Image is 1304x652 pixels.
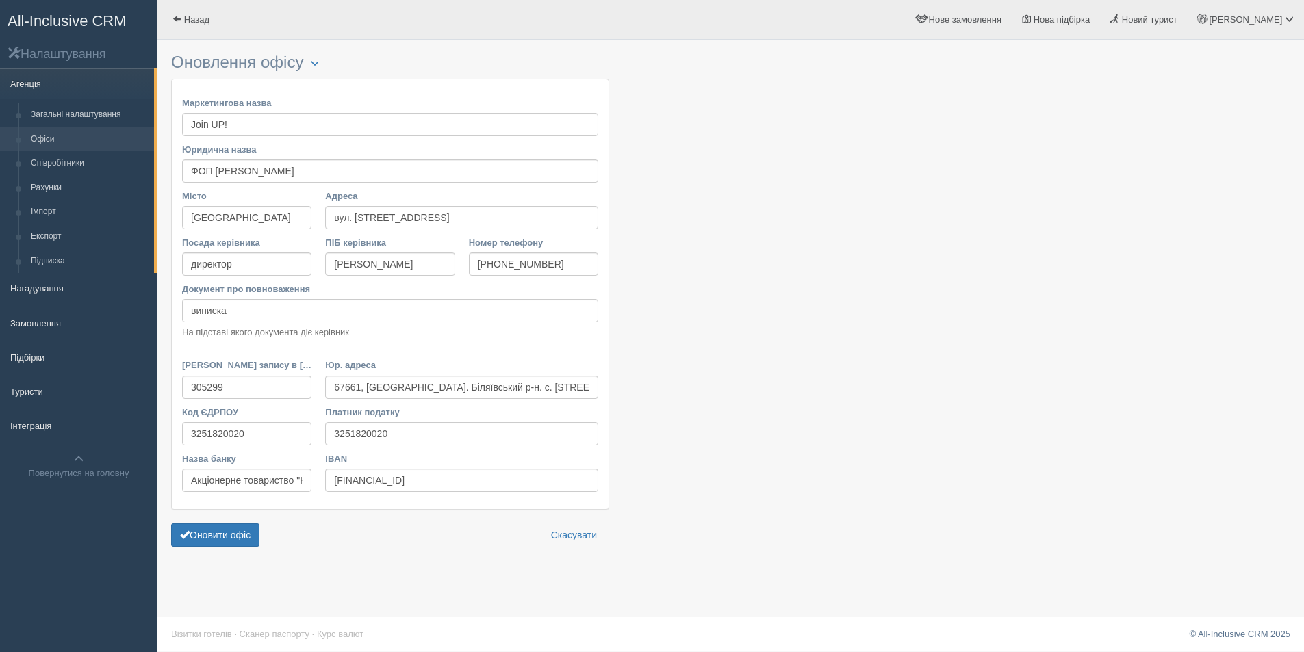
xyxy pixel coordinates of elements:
a: Співробітники [25,151,154,176]
label: IBAN [325,452,598,465]
input: JoinUp to Travel [182,159,598,183]
a: Рахунки [25,176,154,200]
label: Юридична назва [182,143,598,156]
span: Нове замовлення [929,14,1001,25]
span: All-Inclusive CRM [8,12,127,29]
a: © All-Inclusive CRM 2025 [1189,629,1290,639]
p: На підставі якого документа діє керівник [182,326,598,339]
a: Підписка [25,249,154,274]
label: [PERSON_NAME] запису в [GEOGRAPHIC_DATA] [182,358,311,371]
a: Загальні налаштування [25,103,154,127]
h3: Оновлення офісу [171,53,609,72]
label: ПІБ керівника [325,236,455,249]
label: Маркетингова назва [182,96,598,109]
a: Імпорт [25,200,154,224]
a: Офіси [25,127,154,152]
label: Юр. адреса [325,358,598,371]
button: Оновити офіс [171,523,259,547]
input: JoinUp to Travel [182,113,598,136]
span: [PERSON_NAME] [1209,14,1282,25]
input: Статуту, Виписки з ЄДР, Довіреності №, etc. [182,299,598,322]
label: Документ про повноваження [182,283,598,296]
a: Курс валют [317,629,363,639]
input: UA92 305299 00000 26001234567890 [325,469,598,492]
label: Місто [182,190,311,203]
a: Візитки готелів [171,629,232,639]
span: Нова підбірка [1034,14,1090,25]
label: Адреса [325,190,598,203]
a: All-Inclusive CRM [1,1,157,38]
label: Платник податку [325,406,598,419]
span: · [312,629,315,639]
label: Назва банку [182,452,311,465]
a: Скасувати [542,523,606,547]
a: Сканер паспорту [240,629,309,639]
label: Номер телефону [469,236,598,249]
label: Посада керівника [182,236,311,249]
label: Код ЄДРПОУ [182,406,311,419]
span: Назад [184,14,209,25]
span: · [234,629,237,639]
span: Новий турист [1122,14,1177,25]
a: Експорт [25,224,154,249]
